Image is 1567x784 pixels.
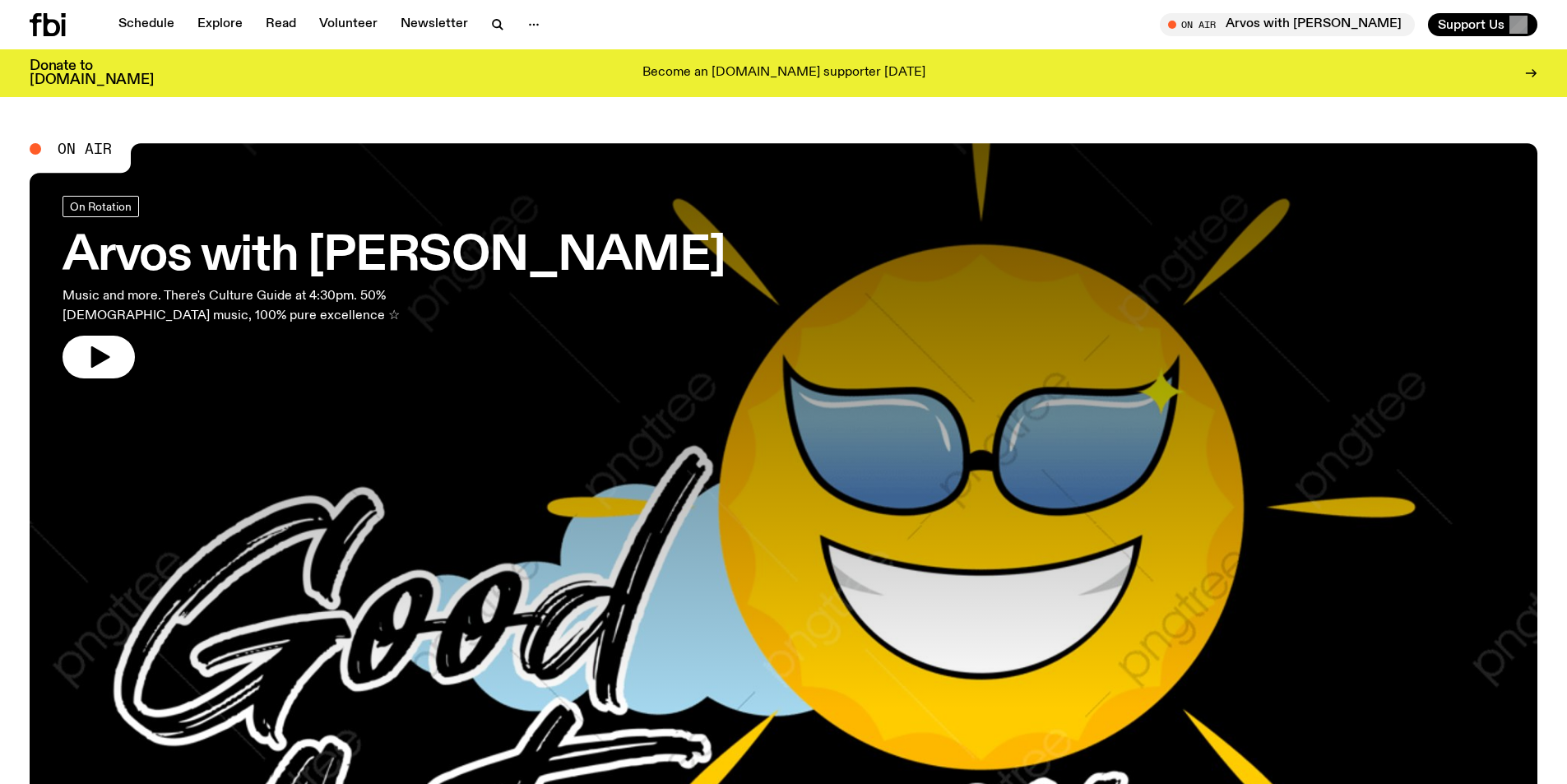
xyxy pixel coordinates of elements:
h3: Arvos with [PERSON_NAME] [63,234,726,280]
a: Newsletter [391,13,478,36]
span: On Air [58,141,112,156]
a: Volunteer [309,13,387,36]
a: Schedule [109,13,184,36]
h3: Donate to [DOMAIN_NAME] [30,59,154,87]
span: On Rotation [70,200,132,212]
a: Read [256,13,306,36]
p: Become an [DOMAIN_NAME] supporter [DATE] [642,66,925,81]
a: Arvos with [PERSON_NAME]Music and more. There's Culture Guide at 4:30pm. 50% [DEMOGRAPHIC_DATA] m... [63,196,726,378]
p: Music and more. There's Culture Guide at 4:30pm. 50% [DEMOGRAPHIC_DATA] music, 100% pure excellen... [63,286,484,326]
button: Support Us [1428,13,1537,36]
button: On AirArvos with [PERSON_NAME] [1160,13,1415,36]
a: Explore [188,13,253,36]
a: On Rotation [63,196,139,217]
span: Support Us [1438,17,1504,32]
